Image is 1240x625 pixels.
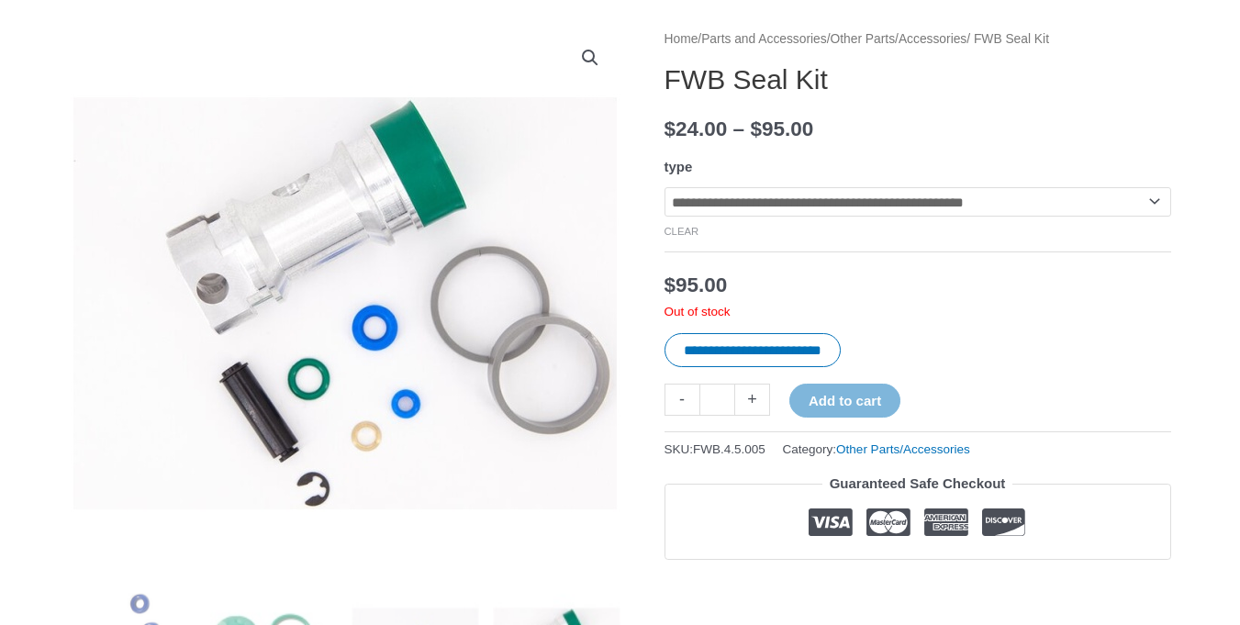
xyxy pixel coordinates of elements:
span: $ [665,117,676,140]
button: Add to cart [789,384,900,418]
a: Home [665,32,698,46]
a: Other Parts/Accessories [836,442,970,456]
span: $ [665,273,676,296]
span: Category: [783,438,970,461]
legend: Guaranteed Safe Checkout [822,471,1013,497]
a: Other Parts/Accessories [831,32,967,46]
bdi: 24.00 [665,117,728,140]
a: View full-screen image gallery [574,41,607,74]
a: Clear options [665,226,699,237]
a: + [735,384,770,416]
p: Out of stock [665,304,1171,320]
span: SKU: [665,438,765,461]
span: $ [750,117,762,140]
a: Parts and Accessories [701,32,827,46]
iframe: Customer reviews powered by Trustpilot [665,574,1171,596]
input: Product quantity [699,384,735,416]
nav: Breadcrumb [665,28,1171,51]
label: type [665,159,693,174]
h1: FWB Seal Kit [665,63,1171,96]
a: - [665,384,699,416]
bdi: 95.00 [665,273,728,296]
bdi: 95.00 [750,117,813,140]
span: – [733,117,745,140]
span: FWB.4.5.005 [693,442,765,456]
